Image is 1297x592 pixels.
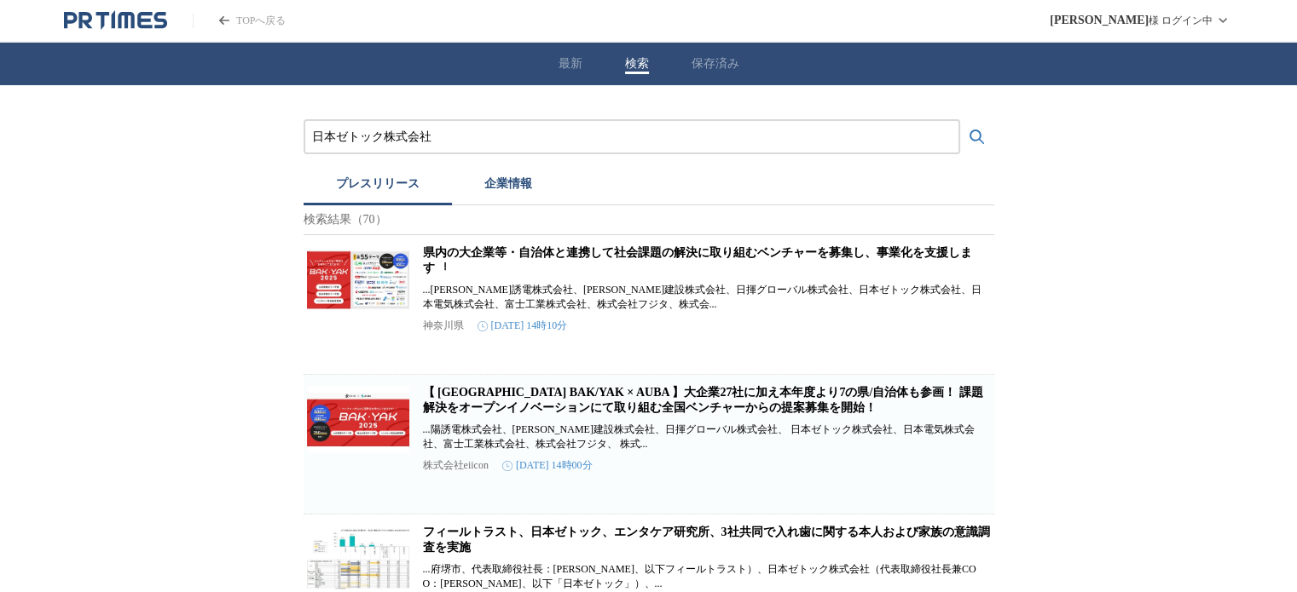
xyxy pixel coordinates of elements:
[423,319,464,333] p: 神奈川県
[304,168,452,205] button: プレスリリース
[559,56,582,72] button: 最新
[307,245,409,313] img: 県内の大企業等・自治体と連携して社会課題の解決に取り組むベンチャーを募集し、事業化を支援します︕
[502,458,593,473] time: [DATE] 14時00分
[478,319,568,333] time: [DATE] 14時10分
[423,283,991,312] p: ...[PERSON_NAME]誘電株式会社、[PERSON_NAME]建設株式会社、日揮グローバル株式会社、日本ゼトック株式会社、日本電気株式会社、富士工業株式会社、株式会社フジタ、株式会...
[64,10,167,31] a: PR TIMESのトップページはこちら
[625,56,649,72] button: 検索
[307,385,409,453] img: 【 神奈川県 BAK/YAK × AUBA 】大企業27社に加え本年度より7の県/自治体も参画！ 課題解決をオープンイノベーションにて取り組む全国ベンチャーからの提案募集を開始！
[423,562,991,591] p: ...府堺市、代表取締役社長：[PERSON_NAME]、以下フィールトラスト）、日本ゼトック株式会社（代表取締役社長兼COO：[PERSON_NAME]、以下「日本ゼトック」）、...
[960,120,994,154] button: 検索する
[304,205,994,235] p: 検索結果（70）
[423,246,972,274] a: 県内の大企業等・自治体と連携して社会課題の解決に取り組むベンチャーを募集し、事業化を支援します︕
[423,422,991,451] p: ...陽誘電株式会社、[PERSON_NAME]建設株式会社、日揮グローバル株式会社、 日本ゼトック株式会社、日本電気株式会社、富士工業株式会社、株式会社フジタ、 株式...
[692,56,739,72] button: 保存済み
[312,128,952,147] input: プレスリリースおよび企業を検索する
[423,526,990,554] a: フィールトラスト、日本ゼトック、エンタケア研究所、3社共同で入れ歯に関する本人および家族の意識調査を実施
[423,386,983,414] a: 【 [GEOGRAPHIC_DATA] BAK/YAK × AUBA 】大企業27社に加え本年度より7の県/自治体も参画！ 課題解決をオープンイノベーションにて取り組む全国ベンチャーからの提案募...
[423,458,489,473] p: 株式会社eiicon
[1050,14,1149,27] span: [PERSON_NAME]
[452,168,565,205] button: 企業情報
[193,14,286,28] a: PR TIMESのトップページはこちら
